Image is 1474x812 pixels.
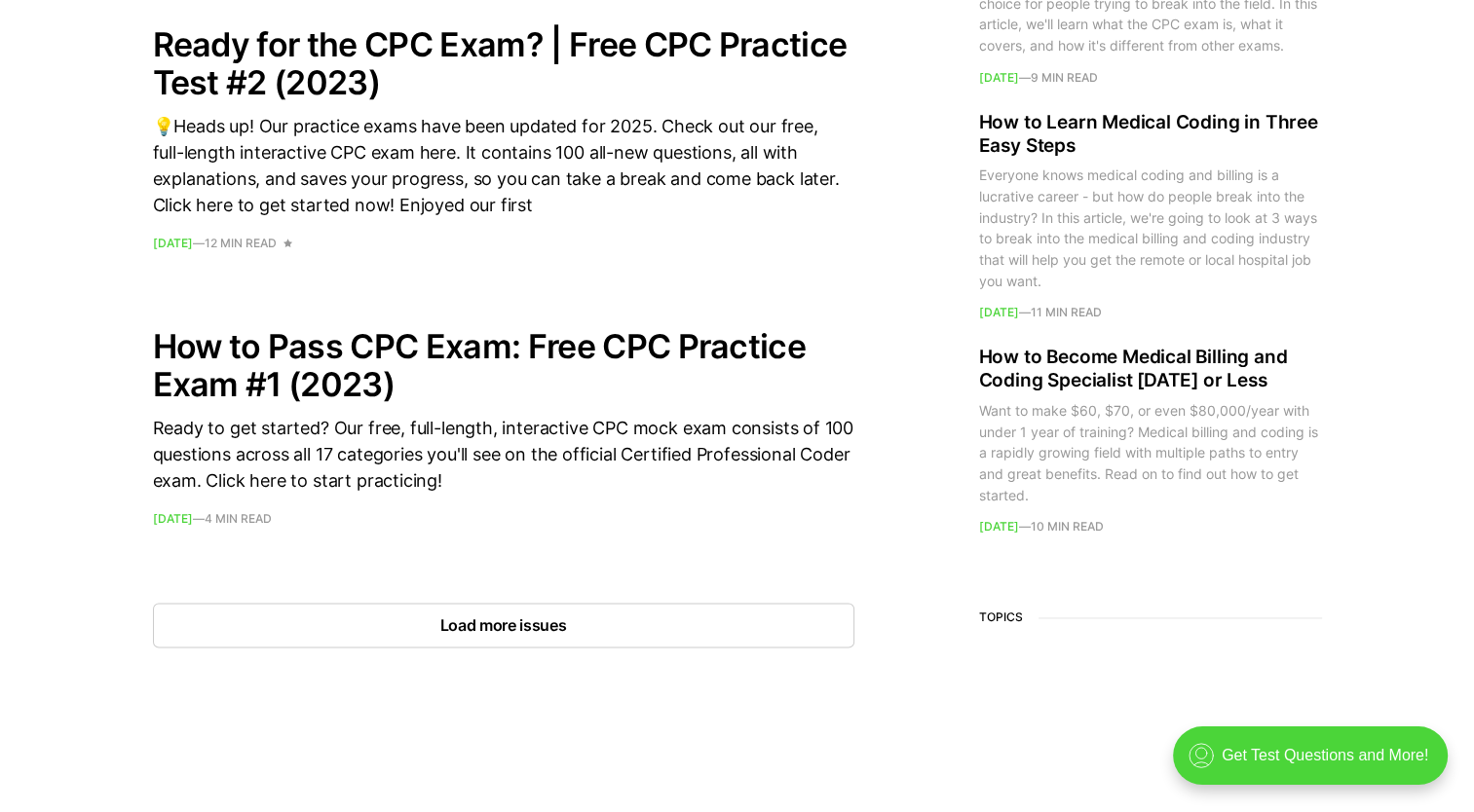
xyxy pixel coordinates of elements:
[205,238,277,249] span: 12 min read
[979,70,1019,85] time: [DATE]
[979,306,1019,320] time: [DATE]
[153,25,854,101] h2: Ready for the CPC Exam? | Free CPC Practice Test #2 (2023)
[153,511,193,526] time: [DATE]
[979,522,1322,534] footer: —
[205,513,272,525] span: 4 min read
[979,520,1019,535] time: [DATE]
[979,72,1322,84] footer: —
[153,513,854,525] footer: —
[153,327,854,403] h2: How to Pass CPC Exam: Free CPC Practice Exam #1 (2023)
[153,327,854,525] a: How to Pass CPC Exam: Free CPC Practice Exam #1 (2023) Ready to get started? Our free, full-lengt...
[153,25,854,249] a: Ready for the CPC Exam? | Free CPC Practice Test #2 (2023) 💡Heads up! Our practice exams have bee...
[1031,522,1104,534] span: 10 min read
[979,347,1322,534] a: How to Become Medical Billing and Coding Specialist [DATE] or Less Want to make $60, $70, or even...
[1156,717,1474,812] iframe: portal-trigger
[979,400,1322,505] div: Want to make $60, $70, or even $80,000/year with under 1 year of training? Medical billing and co...
[979,111,1322,158] h2: How to Learn Medical Coding in Three Easy Steps
[1031,308,1102,319] span: 11 min read
[153,238,854,249] footer: —
[979,347,1322,393] h2: How to Become Medical Billing and Coding Specialist [DATE] or Less
[979,111,1322,319] a: How to Learn Medical Coding in Three Easy Steps Everyone knows medical coding and billing is a lu...
[979,308,1322,319] footer: —
[153,603,854,647] button: Load more issues
[153,415,854,494] div: Ready to get started? Our free, full-length, interactive CPC mock exam consists of 100 questions ...
[1031,72,1098,84] span: 9 min read
[153,236,193,250] time: [DATE]
[979,166,1322,292] div: Everyone knows medical coding and billing is a lucrative career - but how do people break into th...
[979,611,1322,625] h3: Topics
[153,113,854,218] div: 💡Heads up! Our practice exams have been updated for 2025. Check out our free, full-length interac...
